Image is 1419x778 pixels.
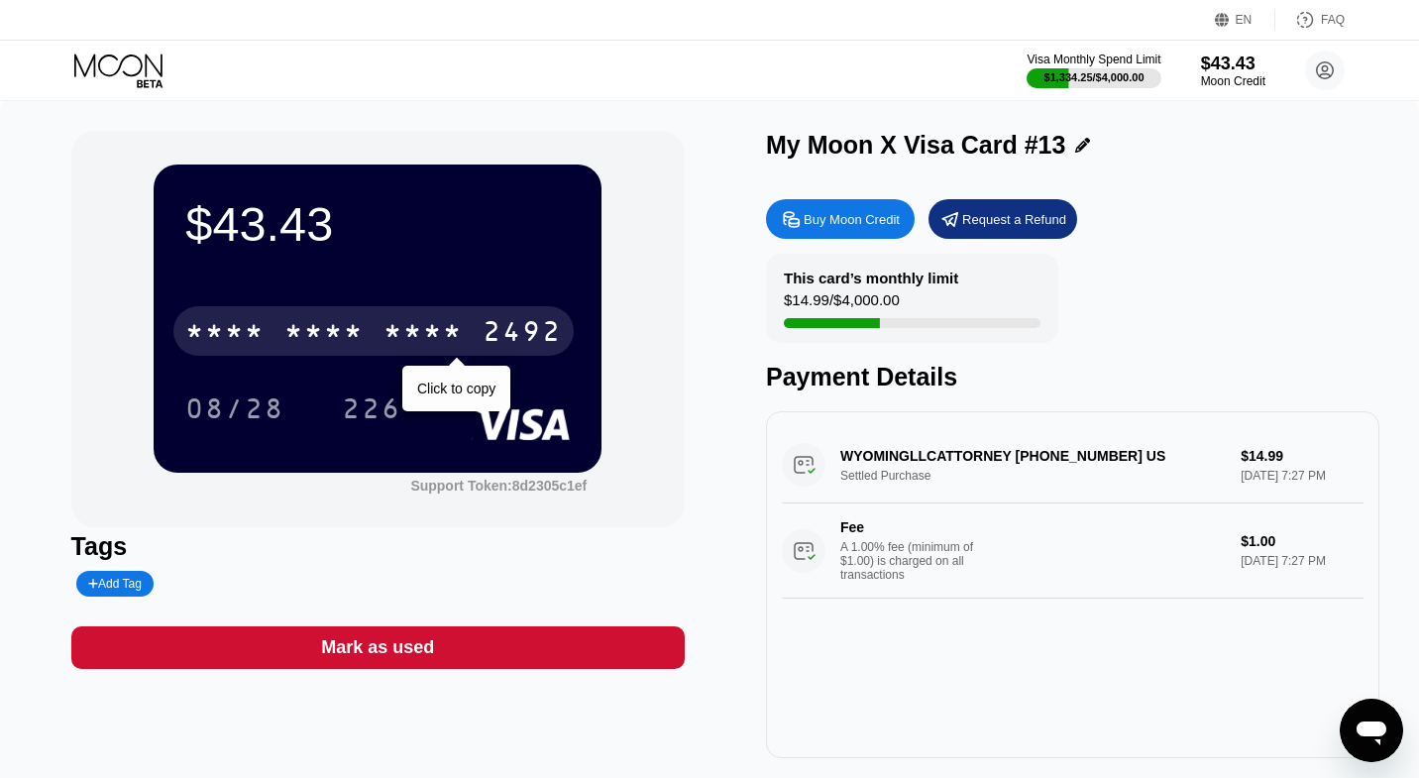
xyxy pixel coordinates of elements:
[766,199,915,239] div: Buy Moon Credit
[1027,53,1160,66] div: Visa Monthly Spend Limit
[840,519,979,535] div: Fee
[1215,10,1275,30] div: EN
[410,478,587,494] div: Support Token:8d2305c1ef
[1241,533,1364,549] div: $1.00
[342,395,401,427] div: 226
[784,270,958,286] div: This card’s monthly limit
[185,196,570,252] div: $43.43
[784,291,900,318] div: $14.99 / $4,000.00
[1027,53,1160,88] div: Visa Monthly Spend Limit$1,334.25/$4,000.00
[766,131,1065,160] div: My Moon X Visa Card #13
[804,211,900,228] div: Buy Moon Credit
[327,384,416,433] div: 226
[71,626,685,669] div: Mark as used
[1241,554,1364,568] div: [DATE] 7:27 PM
[76,571,154,597] div: Add Tag
[170,384,299,433] div: 08/28
[1340,699,1403,762] iframe: Button to launch messaging window
[88,577,142,591] div: Add Tag
[321,636,434,659] div: Mark as used
[928,199,1077,239] div: Request a Refund
[782,503,1364,599] div: FeeA 1.00% fee (minimum of $1.00) is charged on all transactions$1.00[DATE] 7:27 PM
[766,363,1379,391] div: Payment Details
[483,318,562,350] div: 2492
[1044,71,1145,83] div: $1,334.25 / $4,000.00
[185,395,284,427] div: 08/28
[1201,74,1265,88] div: Moon Credit
[1201,54,1265,88] div: $43.43Moon Credit
[417,381,495,396] div: Click to copy
[410,478,587,494] div: Support Token: 8d2305c1ef
[1275,10,1345,30] div: FAQ
[1321,13,1345,27] div: FAQ
[962,211,1066,228] div: Request a Refund
[71,532,685,561] div: Tags
[1201,54,1265,74] div: $43.43
[840,540,989,582] div: A 1.00% fee (minimum of $1.00) is charged on all transactions
[1236,13,1253,27] div: EN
